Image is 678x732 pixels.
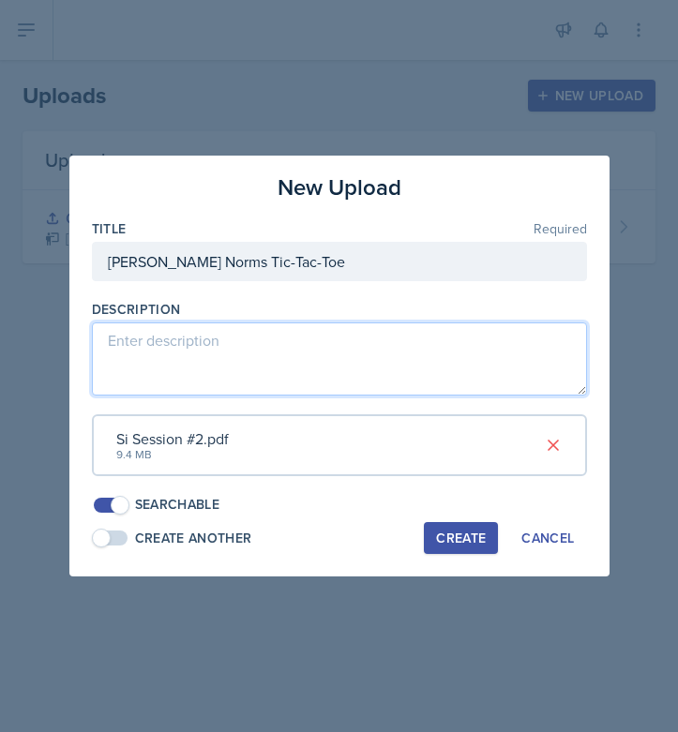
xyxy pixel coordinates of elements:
label: Description [92,300,181,319]
div: 9.4 MB [116,446,229,463]
div: Si Session #2.pdf [116,427,229,450]
label: Title [92,219,127,238]
div: Searchable [135,495,220,515]
button: Cancel [509,522,586,554]
input: Enter title [92,242,587,281]
div: Create Another [135,529,252,548]
div: Cancel [521,530,574,545]
span: Required [534,222,587,235]
h3: New Upload [278,171,401,204]
button: Create [424,522,498,554]
div: Create [436,530,486,545]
